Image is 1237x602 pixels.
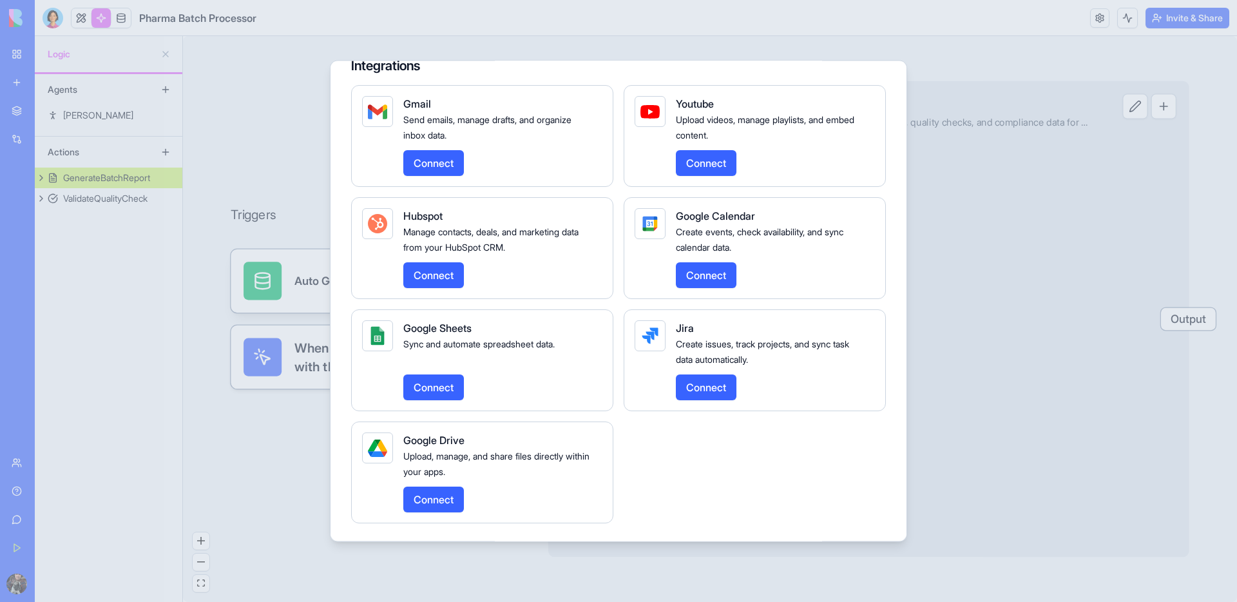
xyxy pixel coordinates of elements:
[403,150,464,176] button: Connect
[351,57,886,75] h4: Integrations
[403,262,464,288] button: Connect
[676,262,736,288] button: Connect
[403,97,431,110] span: Gmail
[403,487,464,512] button: Connect
[403,451,590,477] span: Upload, manage, and share files directly within your apps.
[403,434,465,447] span: Google Drive
[403,338,555,349] span: Sync and automate spreadsheet data.
[676,374,736,400] button: Connect
[676,114,854,141] span: Upload videos, manage playlists, and embed content.
[676,322,694,335] span: Jira
[676,226,843,253] span: Create events, check availability, and sync calendar data.
[676,209,755,222] span: Google Calendar
[676,338,849,365] span: Create issues, track projects, and sync task data automatically.
[403,374,464,400] button: Connect
[403,209,443,222] span: Hubspot
[403,322,472,335] span: Google Sheets
[676,150,736,176] button: Connect
[403,226,579,253] span: Manage contacts, deals, and marketing data from your HubSpot CRM.
[676,97,714,110] span: Youtube
[403,114,571,141] span: Send emails, manage drafts, and organize inbox data.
